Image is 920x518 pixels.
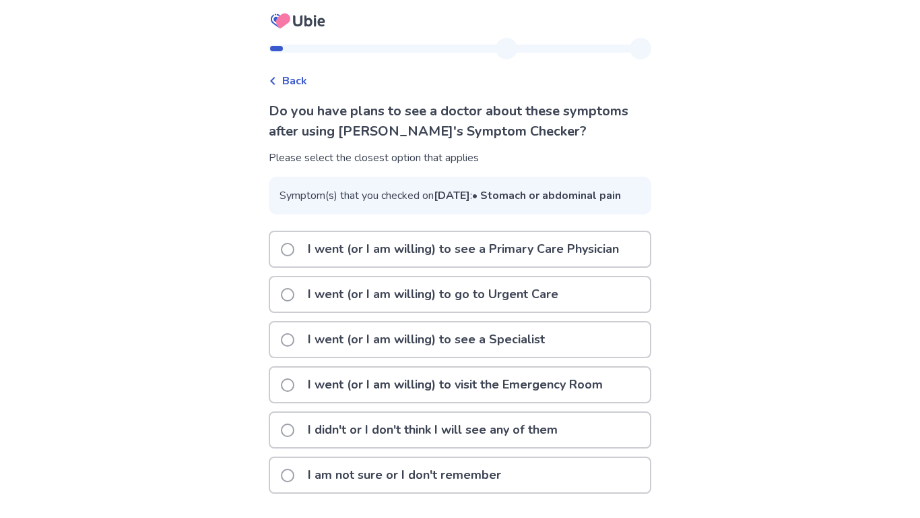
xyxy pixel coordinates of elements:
span: Symptom(s) that you checked on : [269,177,651,214]
p: I went (or I am willing) to see a Primary Care Physician [300,232,627,266]
div: Please select the closest option that applies [269,150,651,214]
p: I didn't or I don't think I will see any of them [300,413,566,447]
p: Do you have plans to see a doctor about these symptoms after using [PERSON_NAME]'s Symptom Checker? [269,101,651,142]
b: • Stomach or abdominal pain [472,188,621,203]
p: I went (or I am willing) to go to Urgent Care [300,277,566,312]
b: [DATE] [434,188,470,203]
p: I am not sure or I don't remember [300,458,509,492]
p: I went (or I am willing) to visit the Emergency Room [300,368,611,402]
p: I went (or I am willing) to see a Specialist [300,322,553,357]
span: Back [282,73,307,89]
